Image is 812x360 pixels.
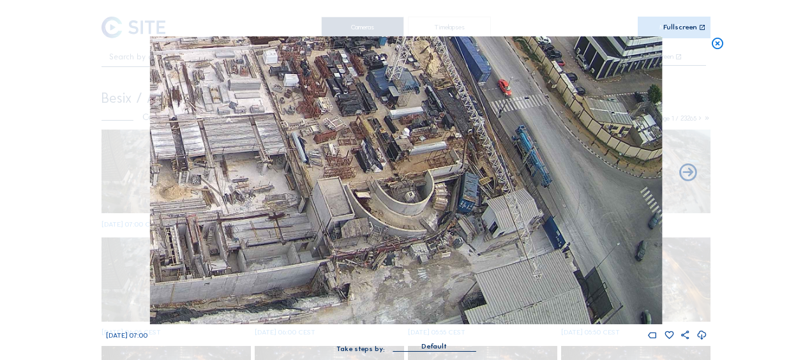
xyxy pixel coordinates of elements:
div: Default [393,341,476,351]
div: Take steps by: [336,345,385,352]
div: Fullscreen [663,24,697,31]
div: Default [421,341,447,352]
img: Image [150,36,662,324]
i: Back [677,163,698,184]
span: [DATE] 07:00 [106,331,147,340]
